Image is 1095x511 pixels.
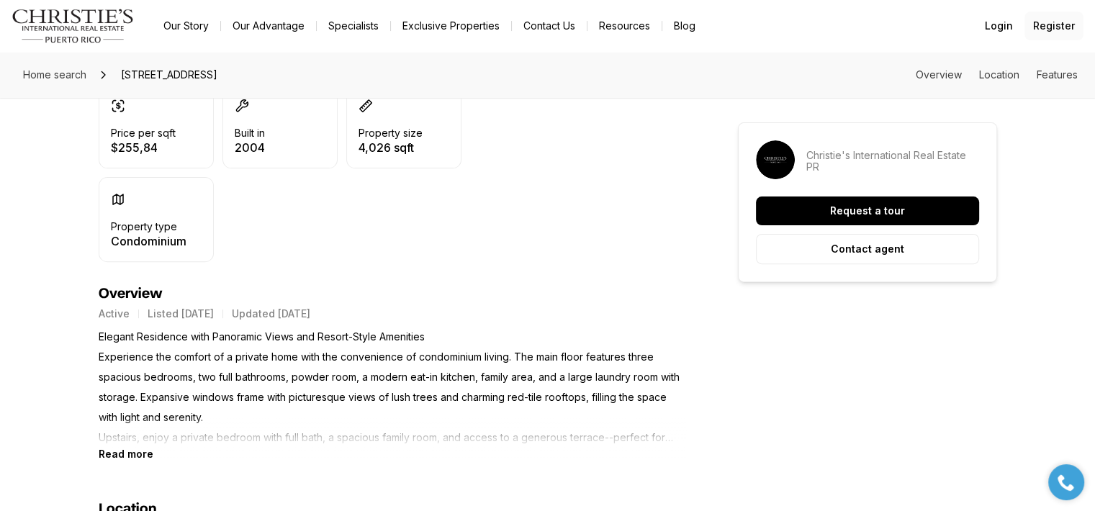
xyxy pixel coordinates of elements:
[979,68,1019,81] a: Skip to: Location
[587,16,662,36] a: Resources
[359,127,423,139] p: Property size
[99,308,130,320] p: Active
[111,142,176,153] p: $255,84
[916,69,1078,81] nav: Page section menu
[235,142,265,153] p: 2004
[806,150,979,173] p: Christie's International Real Estate PR
[232,308,310,320] p: Updated [DATE]
[662,16,707,36] a: Blog
[512,16,587,36] button: Contact Us
[111,127,176,139] p: Price per sqft
[756,196,979,225] button: Request a tour
[99,285,686,302] h4: Overview
[1033,20,1075,32] span: Register
[148,308,214,320] p: Listed [DATE]
[1024,12,1083,40] button: Register
[99,448,153,460] button: Read more
[235,127,265,139] p: Built in
[985,20,1013,32] span: Login
[111,235,186,247] p: Condominium
[916,68,962,81] a: Skip to: Overview
[221,16,316,36] a: Our Advantage
[756,234,979,264] button: Contact agent
[12,9,135,43] img: logo
[976,12,1022,40] button: Login
[831,243,904,255] p: Contact agent
[359,142,423,153] p: 4,026 sqft
[830,205,905,217] p: Request a tour
[99,327,686,448] p: Elegant Residence with Panoramic Views and Resort-Style Amenities Experience the comfort of a pri...
[152,16,220,36] a: Our Story
[23,68,86,81] span: Home search
[115,63,223,86] span: [STREET_ADDRESS]
[317,16,390,36] a: Specialists
[391,16,511,36] a: Exclusive Properties
[17,63,92,86] a: Home search
[111,221,177,232] p: Property type
[1037,68,1078,81] a: Skip to: Features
